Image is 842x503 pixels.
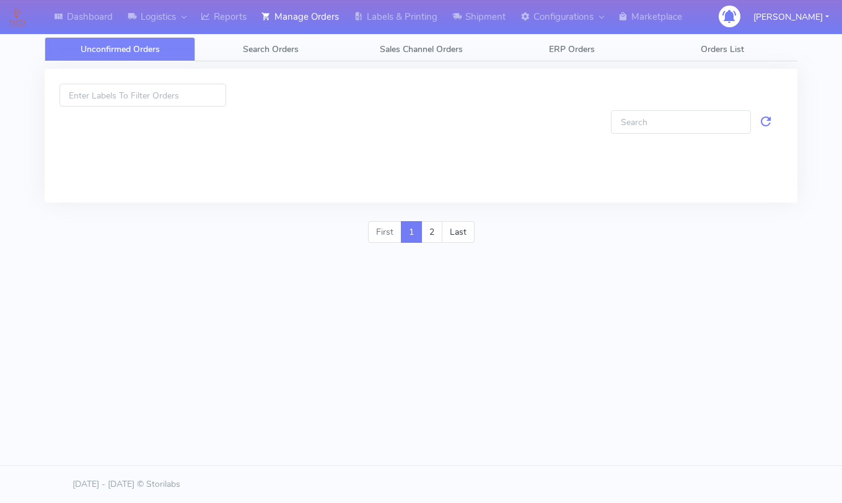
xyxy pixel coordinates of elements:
ul: Tabs [45,37,797,61]
a: 1 [401,221,422,243]
span: Sales Channel Orders [380,43,463,55]
span: ERP Orders [549,43,595,55]
span: Search Orders [243,43,299,55]
button: [PERSON_NAME] [744,4,838,30]
a: Last [442,221,475,243]
input: Enter Labels To Filter Orders [59,84,226,107]
span: Orders List [701,43,744,55]
span: Unconfirmed Orders [81,43,160,55]
input: Search [611,110,751,133]
a: 2 [421,221,442,243]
